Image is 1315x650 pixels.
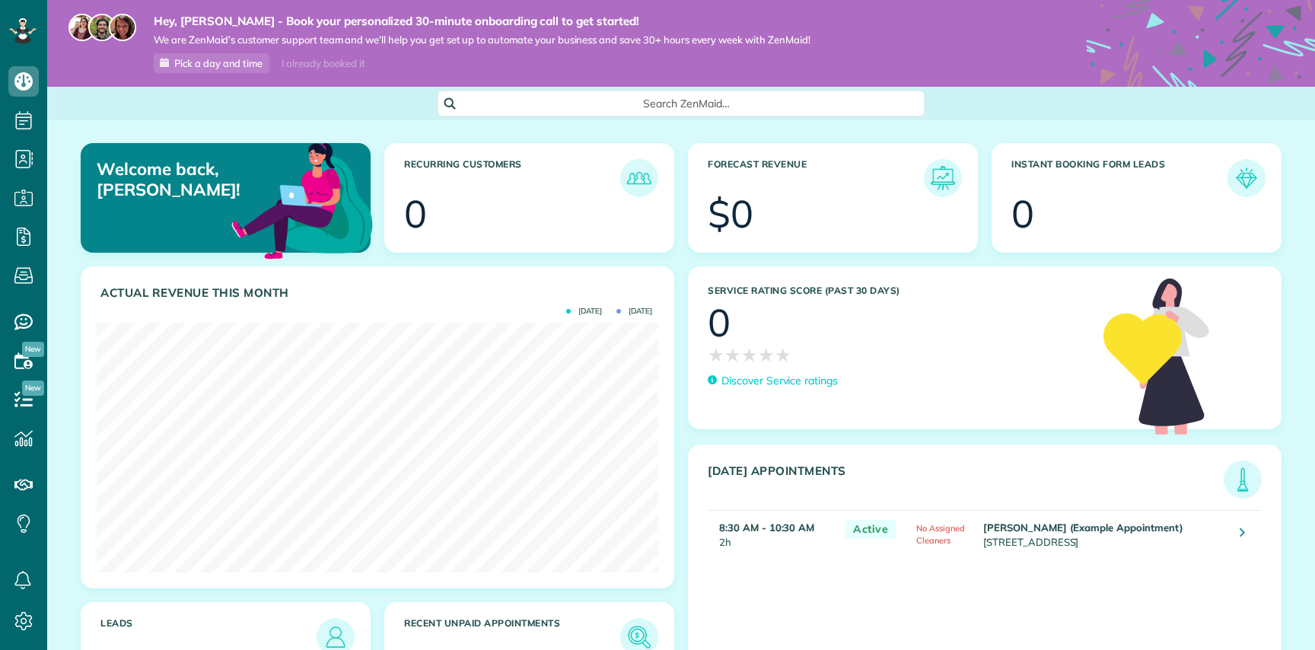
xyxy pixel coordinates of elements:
[22,381,44,396] span: New
[97,159,277,199] p: Welcome back, [PERSON_NAME]!
[708,373,838,389] a: Discover Service ratings
[404,195,427,233] div: 0
[741,342,758,368] span: ★
[983,521,1183,534] strong: [PERSON_NAME] (Example Appointment)
[174,57,263,69] span: Pick a day and time
[928,163,958,193] img: icon_forecast_revenue-8c13a41c7ed35a8dcfafea3cbb826a0462acb37728057bba2d056411b612bbbe.png
[154,14,810,29] strong: Hey, [PERSON_NAME] - Book your personalized 30-minute onboarding call to get started!
[708,285,1088,296] h3: Service Rating score (past 30 days)
[1011,159,1227,197] h3: Instant Booking Form Leads
[758,342,775,368] span: ★
[88,14,116,41] img: jorge-587dff0eeaa6aab1f244e6dc62b8924c3b6ad411094392a53c71c6c4a576187d.jpg
[1227,464,1258,495] img: icon_todays_appointments-901f7ab196bb0bea1936b74009e4eb5ffbc2d2711fa7634e0d609ed5ef32b18b.png
[272,54,374,73] div: I already booked it
[708,342,724,368] span: ★
[566,307,602,315] span: [DATE]
[616,307,652,315] span: [DATE]
[708,195,753,233] div: $0
[109,14,136,41] img: michelle-19f622bdf1676172e81f8f8fba1fb50e276960ebfe0243fe18214015130c80e4.jpg
[228,126,376,273] img: dashboard_welcome-42a62b7d889689a78055ac9021e634bf52bae3f8056760290aed330b23ab8690.png
[845,520,896,539] span: Active
[22,342,44,357] span: New
[724,342,741,368] span: ★
[721,373,838,389] p: Discover Service ratings
[708,511,838,558] td: 2h
[68,14,96,41] img: maria-72a9807cf96188c08ef61303f053569d2e2a8a1cde33d635c8a3ac13582a053d.jpg
[154,53,269,73] a: Pick a day and time
[624,163,654,193] img: icon_recurring_customers-cf858462ba22bcd05b5a5880d41d6543d210077de5bb9ebc9590e49fd87d84ed.png
[708,159,924,197] h3: Forecast Revenue
[708,304,731,342] div: 0
[404,159,620,197] h3: Recurring Customers
[916,523,965,546] span: No Assigned Cleaners
[775,342,791,368] span: ★
[719,521,814,534] strong: 8:30 AM - 10:30 AM
[100,286,658,300] h3: Actual Revenue this month
[154,33,810,46] span: We are ZenMaid’s customer support team and we’ll help you get set up to automate your business an...
[1231,163,1262,193] img: icon_form_leads-04211a6a04a5b2264e4ee56bc0799ec3eb69b7e499cbb523a139df1d13a81ae0.png
[1011,195,1034,233] div: 0
[708,464,1224,499] h3: [DATE] Appointments
[979,511,1228,558] td: [STREET_ADDRESS]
